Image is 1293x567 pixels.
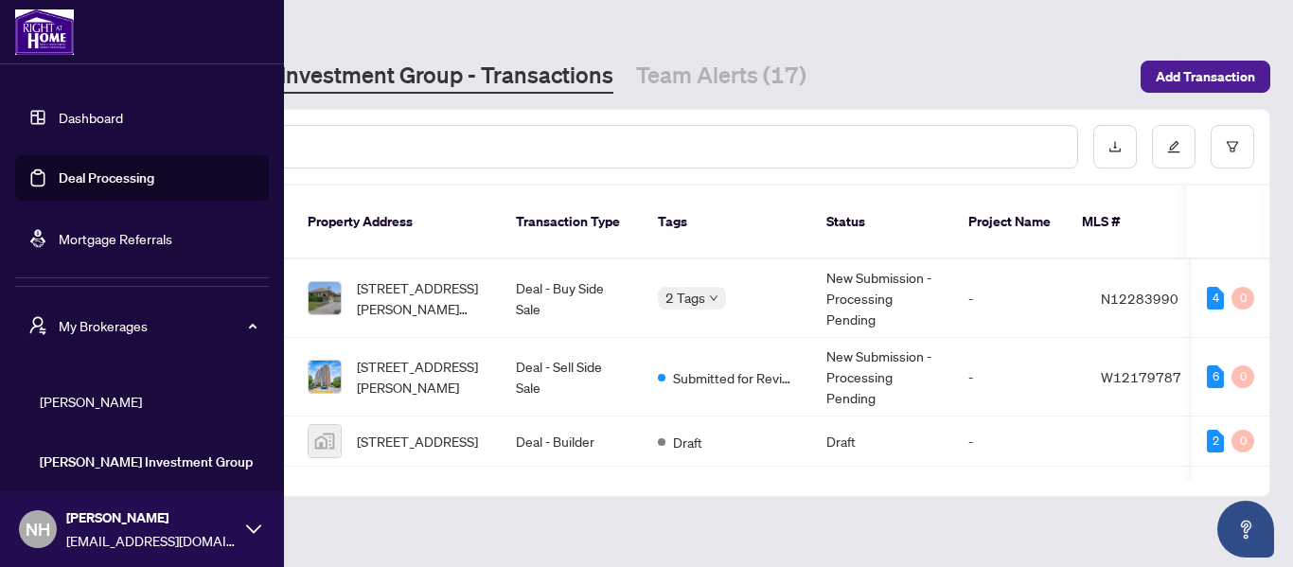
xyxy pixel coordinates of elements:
span: [PERSON_NAME] Investment Group [40,452,256,472]
div: 6 [1207,365,1224,388]
div: 4 [1207,287,1224,310]
span: [STREET_ADDRESS][PERSON_NAME][PERSON_NAME] [357,277,486,319]
td: - [953,338,1086,416]
a: Dashboard [59,109,123,126]
td: Deal - Builder [501,416,643,467]
button: edit [1152,125,1196,168]
span: 2 Tags [665,287,705,309]
th: MLS # [1067,186,1180,259]
a: Team Alerts (17) [636,60,806,94]
span: W12179787 [1101,368,1181,385]
span: download [1108,140,1122,153]
th: Tags [643,186,811,259]
a: [PERSON_NAME] Investment Group - Transactions [98,60,613,94]
div: 0 [1231,365,1254,388]
img: thumbnail-img [309,282,341,314]
a: Deal Processing [59,169,154,186]
th: Project Name [953,186,1067,259]
button: download [1093,125,1137,168]
span: down [709,293,718,303]
td: New Submission - Processing Pending [811,259,953,338]
span: user-switch [28,316,47,335]
img: logo [15,9,74,55]
div: 0 [1231,430,1254,452]
button: Open asap [1217,501,1274,558]
span: My Brokerages [59,315,256,336]
span: [EMAIL_ADDRESS][DOMAIN_NAME] [66,530,237,551]
button: filter [1211,125,1254,168]
button: Add Transaction [1141,61,1270,93]
td: New Submission - Processing Pending [811,338,953,416]
img: thumbnail-img [309,425,341,457]
div: 0 [1231,287,1254,310]
span: [STREET_ADDRESS] [357,431,478,452]
span: N12283990 [1101,290,1178,307]
td: - [953,259,1086,338]
td: Deal - Buy Side Sale [501,259,643,338]
td: Draft [811,416,953,467]
span: Add Transaction [1156,62,1255,92]
th: Status [811,186,953,259]
span: Draft [673,432,702,452]
span: Submitted for Review [673,367,796,388]
span: [STREET_ADDRESS][PERSON_NAME] [357,356,486,398]
img: thumbnail-img [309,361,341,393]
span: edit [1167,140,1180,153]
span: [PERSON_NAME] [66,507,237,528]
span: [PERSON_NAME] [40,391,256,412]
td: - [953,416,1086,467]
td: Deal - Sell Side Sale [501,338,643,416]
span: NH [26,516,50,542]
th: Transaction Type [501,186,643,259]
th: Property Address [292,186,501,259]
span: filter [1226,140,1239,153]
a: Mortgage Referrals [59,230,172,247]
div: 2 [1207,430,1224,452]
